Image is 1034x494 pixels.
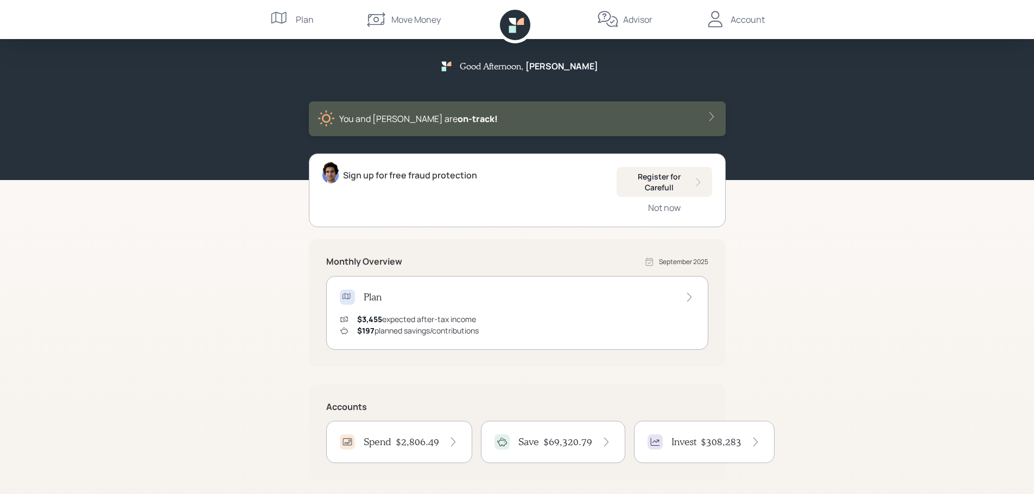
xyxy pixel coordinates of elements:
[701,436,741,448] h4: $308,283
[322,162,339,183] img: harrison-schaefer-headshot-2.png
[357,314,382,324] span: $3,455
[343,169,477,182] div: Sign up for free fraud protection
[659,257,708,267] div: September 2025
[391,13,441,26] div: Move Money
[648,202,681,214] div: Not now
[326,256,402,267] h5: Monthly Overview
[357,325,479,336] div: planned savings/contributions
[296,13,314,26] div: Plan
[623,13,652,26] div: Advisor
[543,436,592,448] h4: $69,320.79
[396,436,439,448] h4: $2,806.49
[357,313,476,325] div: expected after-tax income
[364,291,382,303] h4: Plan
[460,61,523,71] h5: Good Afternoon ,
[518,436,539,448] h4: Save
[625,171,703,193] div: Register for Carefull
[731,13,765,26] div: Account
[339,112,498,125] div: You and [PERSON_NAME] are
[671,436,696,448] h4: Invest
[326,402,708,412] h5: Accounts
[364,436,391,448] h4: Spend
[357,325,375,336] span: $197
[525,61,598,72] h5: [PERSON_NAME]
[318,110,335,127] img: sunny-XHVQM73Q.digested.png
[458,113,498,125] span: on‑track!
[617,167,712,197] button: Register for Carefull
